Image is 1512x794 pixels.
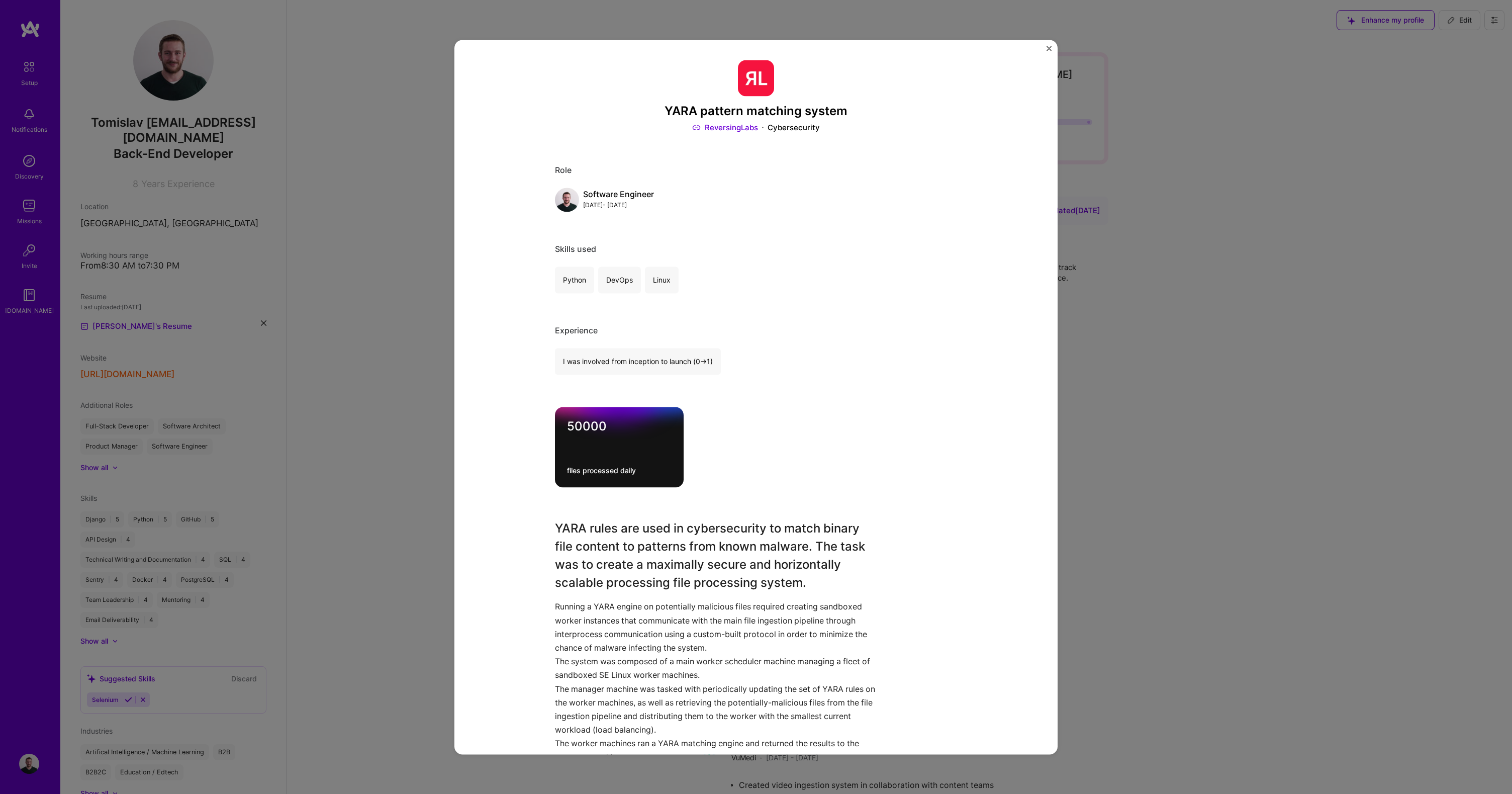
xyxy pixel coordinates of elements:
[567,419,672,434] div: 50000
[692,123,701,133] img: Link
[738,60,774,96] img: Company logo
[555,165,957,176] div: Role
[598,267,641,294] div: DevOps
[583,190,654,200] div: Software Engineer
[567,466,672,476] div: files processed daily
[762,123,764,133] img: Dot
[555,737,882,764] p: The worker machines ran a YARA matching engine and returned the results to the manager machine.
[555,244,957,255] div: Skills used
[768,123,820,133] div: Cybersecurity
[555,348,721,375] div: I was involved from inception to launch (0 -> 1)
[645,267,679,294] div: Linux
[555,655,882,682] p: The system was composed of a main worker scheduler machine managing a fleet of sandboxed SE Linux...
[555,326,957,336] div: Experience
[555,600,882,655] p: Running a YARA engine on potentially malicious files required creating sandboxed worker instances...
[555,104,957,119] h3: YARA pattern matching system
[583,200,654,211] div: [DATE] - [DATE]
[692,123,758,133] a: ReversingLabs
[555,520,882,592] h3: YARA rules are used in cybersecurity to match binary file content to patterns from known malware....
[1047,46,1052,56] button: Close
[555,682,882,737] p: The manager machine was tasked with periodically updating the set of YARA rules on the worker mac...
[555,267,594,294] div: Python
